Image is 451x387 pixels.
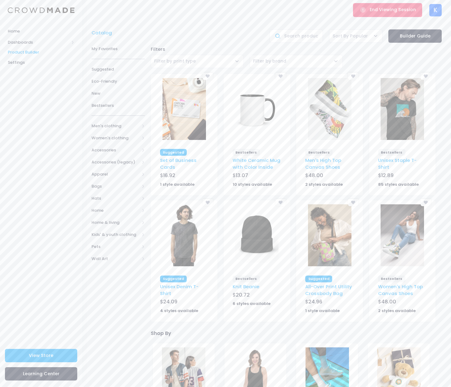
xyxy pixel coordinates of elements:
[151,55,244,68] span: Filter by print type
[160,298,208,307] div: $
[233,291,281,300] div: $
[378,172,426,180] div: $
[154,58,196,64] span: Filter by print type
[160,157,197,170] a: Set of Business Cards
[160,283,199,297] a: Unisex Denim T-Shirt
[270,29,323,43] input: Search products
[92,102,145,109] span: Bestsellers
[233,181,272,187] strong: 10 styles available
[92,66,145,72] span: Suggested
[378,157,417,170] a: Unisex Staple T-Shirt
[378,276,405,282] span: Bestsellers
[160,172,208,180] div: $
[233,149,260,156] span: Bestsellers
[233,172,281,180] div: $
[163,172,175,179] span: 16.92
[308,298,322,305] span: 24.96
[305,149,333,156] span: Bestsellers
[92,29,115,36] a: Catalog
[329,29,382,43] span: Sort By Popular
[253,58,286,64] span: Filter by brand
[5,349,77,362] a: View Store
[92,183,140,189] span: Bags
[92,46,145,52] span: My Favorites
[92,99,145,111] a: Bestsellers
[92,78,145,85] span: Eco-Friendly
[236,291,250,298] span: 20.72
[305,308,340,314] strong: 1 style available
[8,49,74,55] span: Product Builder
[305,276,332,282] span: Suggested
[333,33,368,39] span: Sort By Popular
[5,367,77,380] a: Learning Center
[388,29,442,43] a: Builder Guide
[378,298,426,307] div: $
[429,4,442,16] div: K
[92,87,145,99] a: New
[378,283,423,297] a: Women's High Top Canvas Shoes
[8,7,74,13] img: Logo
[233,283,259,290] a: Knit Beanie
[92,256,140,262] span: Wall Art
[381,298,396,305] span: 48.00
[23,371,60,377] span: Learning Center
[381,172,394,179] span: 12.89
[305,298,354,307] div: $
[29,352,53,359] span: View Store
[305,283,352,297] a: All-Over Print Utility Crossbody Bag
[378,149,405,156] span: Bestsellers
[92,232,140,238] span: Kids' & youth clothing
[250,55,343,68] span: Filter by brand
[236,172,248,179] span: 13.07
[92,195,140,202] span: Hats
[92,220,140,226] span: Home & living
[305,172,354,180] div: $
[233,157,280,170] a: White Ceramic Mug with Color Inside
[92,135,140,141] span: Women's clothing
[92,75,145,87] a: Eco-Friendly
[378,181,419,187] strong: 85 styles available
[92,207,140,214] span: Home
[160,181,194,187] strong: 1 style available
[92,63,145,75] a: Suggested
[92,159,140,165] span: Accessories (legacy)
[92,43,145,55] a: My Favorites
[370,7,416,13] span: End Viewing Session
[233,276,260,282] span: Bestsellers
[163,298,177,305] span: 24.09
[151,327,435,337] div: Shop By
[92,90,145,97] span: New
[92,123,140,129] span: Men's clothing
[305,157,341,170] a: Men's High Top Canvas Shoes
[305,181,343,187] strong: 2 styles available
[92,171,140,177] span: Apparel
[160,276,187,282] span: Suggested
[160,308,198,314] strong: 4 styles available
[92,244,140,250] span: Pets
[148,46,445,53] div: Filters
[8,39,69,46] span: Dashboards
[92,147,140,153] span: Accessories
[353,3,422,17] button: End Viewing Session
[308,172,323,179] span: 48.00
[233,301,270,307] strong: 6 styles available
[8,28,74,34] span: Home
[160,149,187,156] span: Suggested
[378,308,416,314] strong: 2 styles available
[8,59,74,66] span: Settings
